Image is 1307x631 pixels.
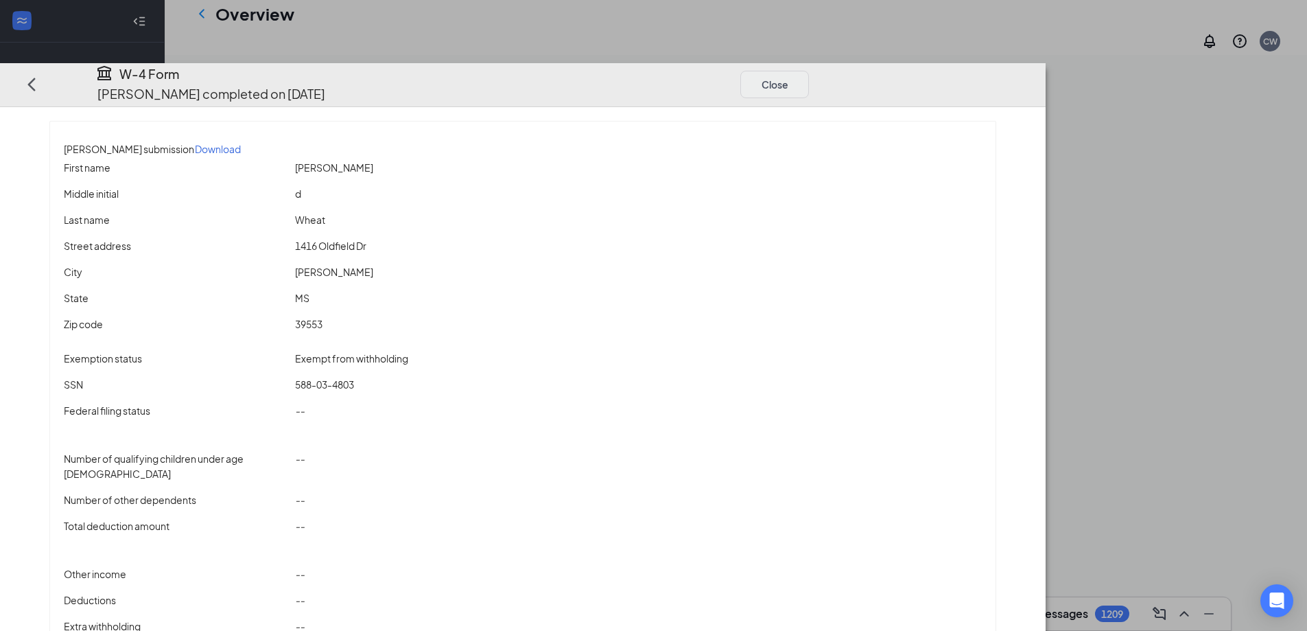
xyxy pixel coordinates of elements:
p: Last name [64,212,290,227]
p: SSN [64,377,290,392]
span: Wheat [295,214,325,226]
h4: W-4 Form [119,65,179,84]
p: Middle initial [64,186,290,201]
p: First name [64,160,290,175]
span: -- [295,568,305,580]
p: Federal filing status [64,403,290,418]
p: Deductions [64,593,290,608]
span: MS [295,292,309,304]
p: [PERSON_NAME] completed on [DATE] [97,84,325,103]
p: Street address [64,238,290,253]
p: Exemption status [64,351,290,366]
span: [PERSON_NAME] [295,161,373,174]
p: Total deduction amount [64,518,290,534]
span: -- [295,594,305,606]
svg: TaxGovernmentIcon [96,65,113,81]
span: 39553 [295,318,322,330]
p: State [64,290,290,306]
p: Number of qualifying children under age [DEMOGRAPHIC_DATA] [64,451,290,481]
span: -- [295,404,305,417]
span: Exempt from withholding [295,352,408,365]
p: Zip code [64,317,290,332]
div: Open Intercom Messenger [1260,584,1293,617]
span: [PERSON_NAME] [295,266,373,278]
p: Other income [64,566,290,582]
p: Number of other dependents [64,492,290,507]
p: City [64,264,290,279]
span: [PERSON_NAME] submission [64,143,194,155]
span: d [295,187,301,200]
span: -- [295,494,305,506]
span: 588-03-4803 [295,378,354,391]
button: Download [194,138,242,160]
span: -- [295,520,305,532]
p: Download [195,142,241,156]
span: 1416 Oldfield Dr [295,240,366,252]
button: Close [740,70,809,97]
span: -- [295,452,305,465]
